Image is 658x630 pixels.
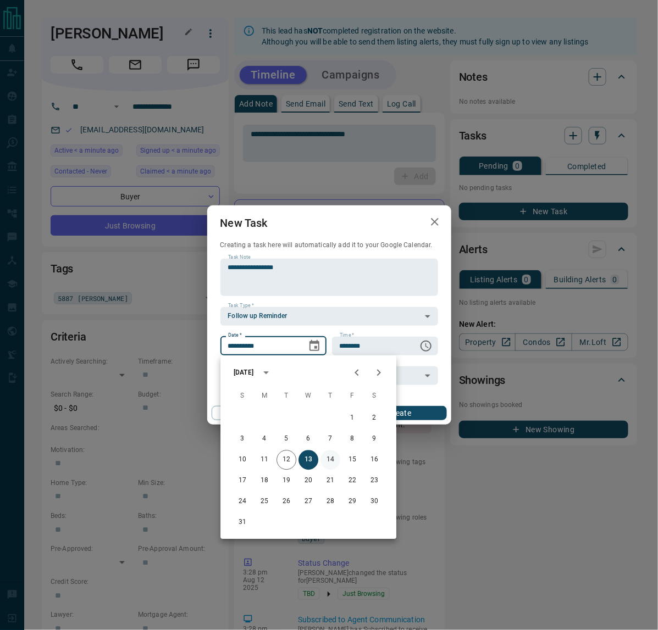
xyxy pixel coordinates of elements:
[320,450,340,470] button: 14
[364,492,384,512] button: 30
[364,386,384,408] span: Saturday
[320,386,340,408] span: Thursday
[220,307,438,326] div: Follow up Reminder
[342,430,362,449] button: 8
[277,386,296,408] span: Tuesday
[255,386,274,408] span: Monday
[364,471,384,491] button: 23
[298,450,318,470] button: 13
[228,302,254,309] label: Task Type
[277,471,296,491] button: 19
[220,241,438,250] p: Creating a task here will automatically add it to your Google Calendar.
[233,450,252,470] button: 10
[342,386,362,408] span: Friday
[257,364,275,382] button: calendar view is open, switch to year view
[298,430,318,449] button: 6
[233,471,252,491] button: 17
[233,430,252,449] button: 3
[352,406,446,420] button: Create
[228,254,251,261] label: Task Note
[255,430,274,449] button: 4
[340,332,354,339] label: Time
[234,368,253,378] div: [DATE]
[342,450,362,470] button: 15
[277,450,296,470] button: 12
[233,513,252,533] button: 31
[228,332,242,339] label: Date
[298,492,318,512] button: 27
[255,471,274,491] button: 18
[233,492,252,512] button: 24
[346,362,368,384] button: Previous month
[277,430,296,449] button: 5
[233,386,252,408] span: Sunday
[277,492,296,512] button: 26
[303,335,325,357] button: Choose date, selected date is Aug 13, 2025
[207,205,281,241] h2: New Task
[255,492,274,512] button: 25
[342,409,362,428] button: 1
[364,430,384,449] button: 9
[320,430,340,449] button: 7
[298,386,318,408] span: Wednesday
[364,409,384,428] button: 2
[255,450,274,470] button: 11
[368,362,390,384] button: Next month
[320,471,340,491] button: 21
[320,492,340,512] button: 28
[298,471,318,491] button: 20
[364,450,384,470] button: 16
[342,471,362,491] button: 22
[415,335,437,357] button: Choose time, selected time is 6:00 AM
[212,406,306,420] button: Cancel
[342,492,362,512] button: 29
